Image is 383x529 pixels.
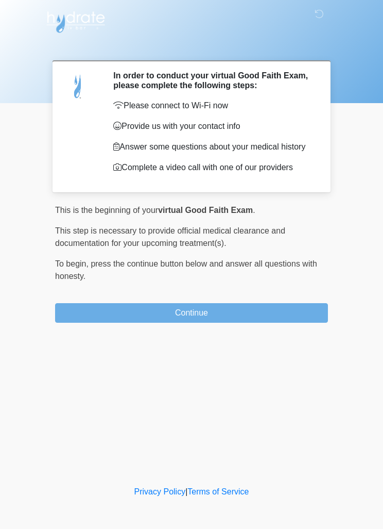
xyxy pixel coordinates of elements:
p: Answer some questions about your medical history [113,141,312,153]
span: To begin, [55,259,91,268]
span: This step is necessary to provide official medical clearance and documentation for your upcoming ... [55,226,285,247]
strong: virtual Good Faith Exam [158,206,253,214]
h2: In order to conduct your virtual Good Faith Exam, please complete the following steps: [113,71,312,90]
span: . [253,206,255,214]
button: Continue [55,303,328,323]
a: Privacy Policy [134,487,186,496]
h1: ‎ ‎ ‎ [47,37,336,56]
a: Terms of Service [187,487,249,496]
img: Hydrate IV Bar - Scottsdale Logo [45,8,107,34]
span: This is the beginning of your [55,206,158,214]
p: Provide us with your contact info [113,120,312,133]
p: Please connect to Wi-Fi now [113,100,312,112]
a: | [185,487,187,496]
p: Complete a video call with one of our providers [113,161,312,174]
span: press the continue button below and answer all questions with honesty. [55,259,317,280]
img: Agent Avatar [63,71,94,102]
